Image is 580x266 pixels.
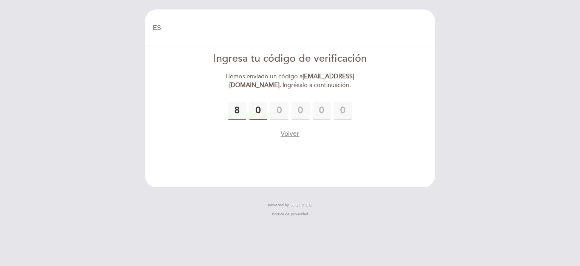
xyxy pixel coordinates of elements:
[249,102,267,120] input: 0
[292,102,310,120] input: 0
[281,129,299,138] button: Volver
[270,102,288,120] input: 0
[204,72,377,90] div: Hemos enviado un código a . Ingrésalo a continuación.
[204,51,377,66] div: Ingresa tu código de verificación
[268,202,289,208] span: powered by
[291,203,312,207] img: MEITRE
[313,102,331,120] input: 0
[268,202,312,208] a: powered by
[272,212,308,217] a: Política de privacidad
[228,102,246,120] input: 0
[229,73,355,89] strong: [EMAIL_ADDRESS][DOMAIN_NAME]
[334,102,352,120] input: 0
